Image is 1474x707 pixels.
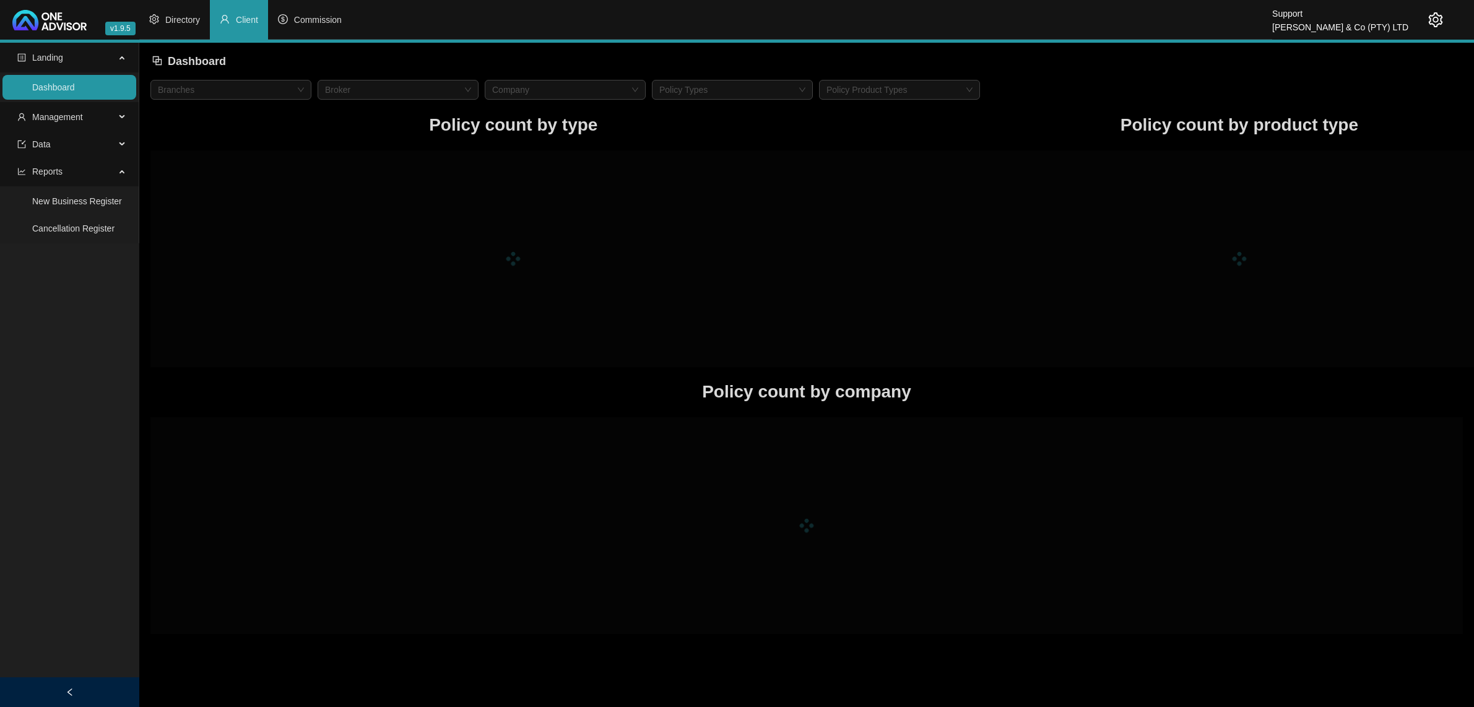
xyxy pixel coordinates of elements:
a: Dashboard [32,82,75,92]
span: user [17,113,26,121]
span: dollar [278,14,288,24]
span: left [66,688,74,696]
span: Management [32,112,83,122]
h1: Policy count by company [150,378,1463,406]
h1: Policy count by type [150,111,877,139]
a: Cancellation Register [32,223,115,233]
span: Commission [294,15,342,25]
span: Reports [32,167,63,176]
span: Directory [165,15,200,25]
a: New Business Register [32,196,122,206]
span: setting [149,14,159,24]
span: setting [1428,12,1443,27]
span: Client [236,15,258,25]
span: Dashboard [168,55,226,67]
span: Data [32,139,51,149]
div: Support [1272,3,1408,17]
img: 2df55531c6924b55f21c4cf5d4484680-logo-light.svg [12,10,87,30]
span: profile [17,53,26,62]
span: import [17,140,26,149]
span: block [152,55,163,66]
span: Landing [32,53,63,63]
div: [PERSON_NAME] & Co (PTY) LTD [1272,17,1408,30]
span: user [220,14,230,24]
span: line-chart [17,167,26,176]
span: v1.9.5 [105,22,136,35]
